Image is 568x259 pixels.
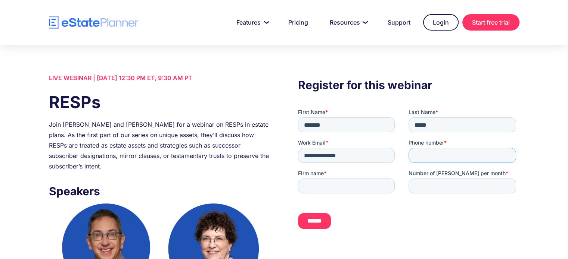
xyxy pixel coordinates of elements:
h3: Speakers [49,183,270,200]
a: Features [227,15,276,30]
a: Pricing [279,15,317,30]
div: LIVE WEBINAR | [DATE] 12:30 PM ET, 9:30 AM PT [49,73,270,83]
a: Resources [321,15,375,30]
h1: RESPs [49,91,270,114]
a: Support [379,15,419,30]
a: Login [423,14,459,31]
h3: Register for this webinar [298,76,519,94]
a: home [49,16,139,29]
div: Join [PERSON_NAME] and [PERSON_NAME] for a webinar on RESPs in estate plans. As the first part of... [49,119,270,171]
iframe: Form 0 [298,108,519,250]
a: Start free trial [462,14,519,31]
